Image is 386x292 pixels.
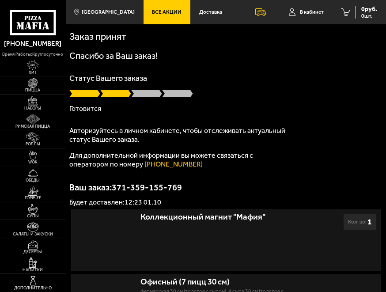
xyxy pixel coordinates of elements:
div: Кол-во: [348,218,372,226]
p: Для дополнительной информации вы можете связаться с оператором по номеру [69,151,290,169]
p: Готовится [69,105,382,112]
p: Ваш заказ: 371-359-155-769 [69,183,382,192]
span: Доставка [199,10,222,15]
h1: Заказ принят [69,32,194,42]
p: Будет доставлен: 12:23 01.10 [69,199,382,206]
span: [GEOGRAPHIC_DATA] [82,10,135,15]
b: 1 [367,218,372,226]
span: 0 руб. [361,6,377,12]
h1: Спасибо за Ваш заказ! [69,51,382,60]
a: [PHONE_NUMBER] [144,160,203,168]
span: В кабинет [300,10,324,15]
div: Офисный (7 пицц 30 см) [140,277,285,287]
span: 0 шт. [361,13,377,19]
p: Авторизуйтесь в личном кабинете, чтобы отслеживать актуальный статус Вашего заказа. [69,126,290,144]
div: Коллекционный магнит "Мафия" [140,212,285,222]
p: Статус Вашего заказа [69,74,382,82]
span: Все Акции [152,10,182,15]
